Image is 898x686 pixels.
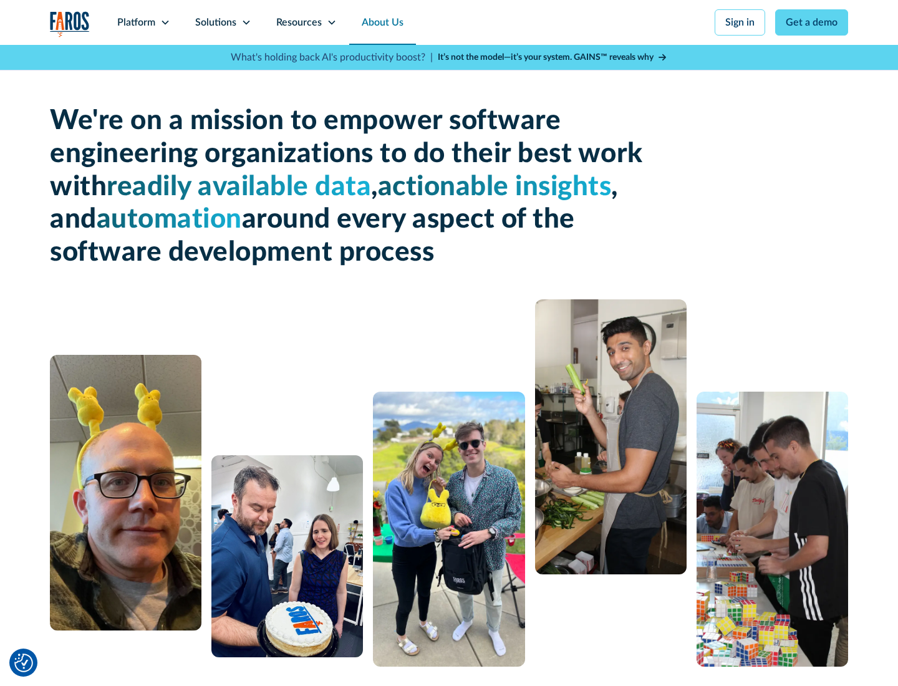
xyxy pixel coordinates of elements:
[775,9,848,36] a: Get a demo
[117,15,155,30] div: Platform
[715,9,765,36] a: Sign in
[50,11,90,37] a: home
[438,51,667,64] a: It’s not the model—it’s your system. GAINS™ reveals why
[373,392,524,667] img: A man and a woman standing next to each other.
[14,654,33,672] img: Revisit consent button
[97,206,242,233] span: automation
[50,355,201,630] img: A man with glasses and a bald head wearing a yellow bunny headband.
[697,392,848,667] img: 5 people constructing a puzzle from Rubik's cubes
[50,105,649,269] h1: We're on a mission to empower software engineering organizations to do their best work with , , a...
[14,654,33,672] button: Cookie Settings
[535,299,687,574] img: man cooking with celery
[231,50,433,65] p: What's holding back AI's productivity boost? |
[438,53,654,62] strong: It’s not the model—it’s your system. GAINS™ reveals why
[378,173,612,201] span: actionable insights
[50,11,90,37] img: Logo of the analytics and reporting company Faros.
[107,173,371,201] span: readily available data
[276,15,322,30] div: Resources
[195,15,236,30] div: Solutions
